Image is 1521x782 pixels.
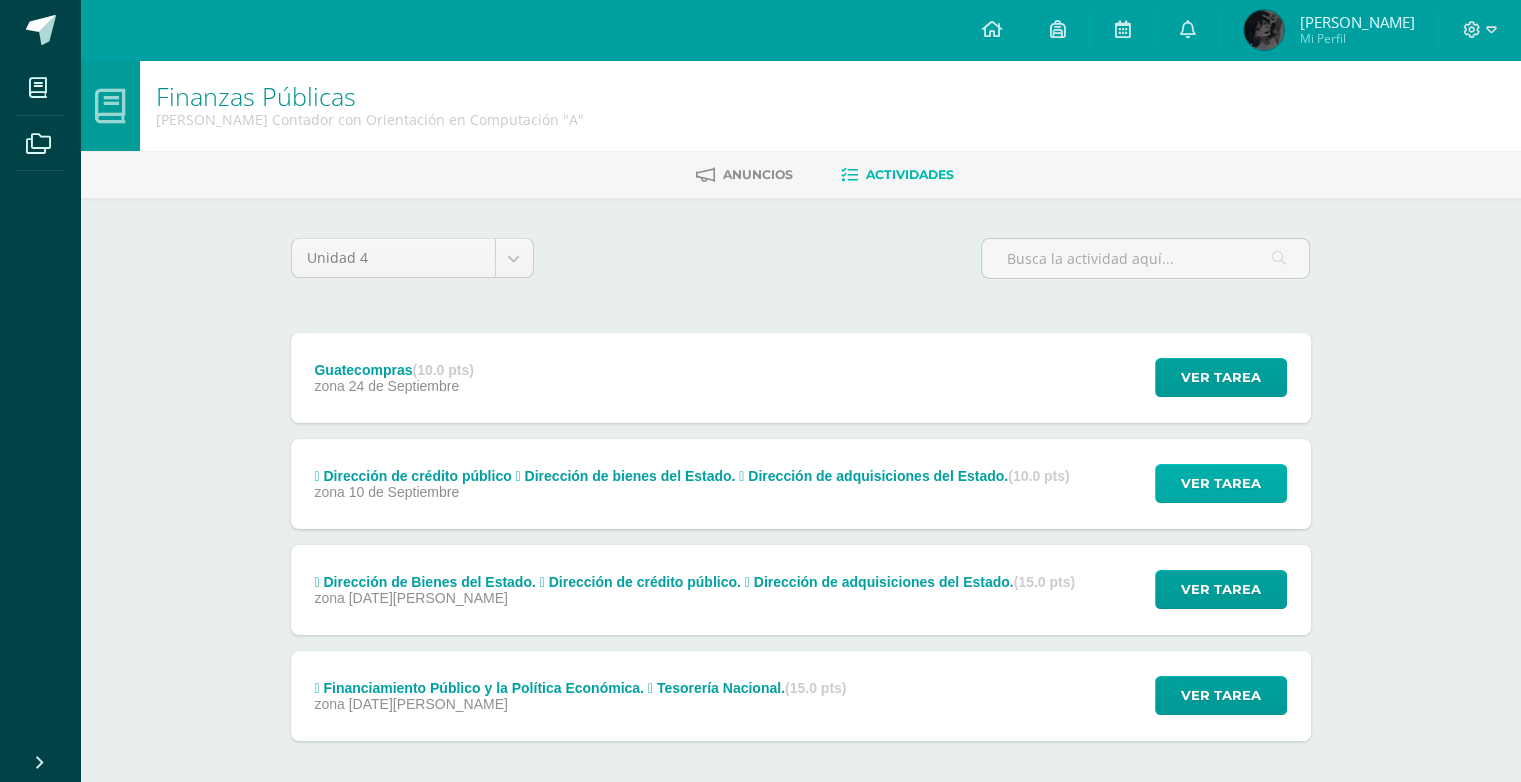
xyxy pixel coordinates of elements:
h1: Finanzas Públicas [156,82,584,110]
button: Ver tarea [1155,464,1287,503]
span: Anuncios [723,167,793,182]
span: [DATE][PERSON_NAME] [349,590,508,606]
a: Finanzas Públicas [156,79,356,113]
a: Anuncios [696,159,793,191]
span: Actividades [866,167,954,182]
span: Ver tarea [1181,465,1261,502]
span: Ver tarea [1181,359,1261,396]
a: Actividades [841,159,954,191]
span: zona [314,696,344,712]
div:  Financiamiento Público y la Política Económica.  Tesorería Nacional. [314,680,846,696]
span: Ver tarea [1181,571,1261,608]
strong: (15.0 pts) [1014,574,1075,590]
a: Unidad 4 [292,239,533,277]
span: zona [314,590,344,606]
img: b02d11c1ebd4f991373ec5e5e5f19be1.png [1244,10,1284,50]
span: [DATE][PERSON_NAME] [349,696,508,712]
span: zona [314,484,344,500]
button: Ver tarea [1155,570,1287,609]
span: 10 de Septiembre [349,484,460,500]
div:  Dirección de crédito público  Dirección de bienes del Estado.  Dirección de adquisiciones del... [314,468,1069,484]
strong: (15.0 pts) [785,680,846,696]
button: Ver tarea [1155,676,1287,715]
span: Mi Perfil [1299,30,1414,47]
div: Guatecompras [314,362,474,378]
span: Unidad 4 [307,239,480,277]
input: Busca la actividad aquí... [982,239,1309,278]
strong: (10.0 pts) [412,362,473,378]
strong: (10.0 pts) [1008,468,1069,484]
span: [PERSON_NAME] [1299,12,1414,32]
span: 24 de Septiembre [349,378,460,394]
span: Ver tarea [1181,677,1261,714]
div:  Dirección de Bienes del Estado.  Dirección de crédito público.  Dirección de adquisiciones de... [314,574,1075,590]
span: zona [314,378,344,394]
button: Ver tarea [1155,358,1287,397]
div: Quinto Perito Contador con Orientación en Computación 'A' [156,110,584,129]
